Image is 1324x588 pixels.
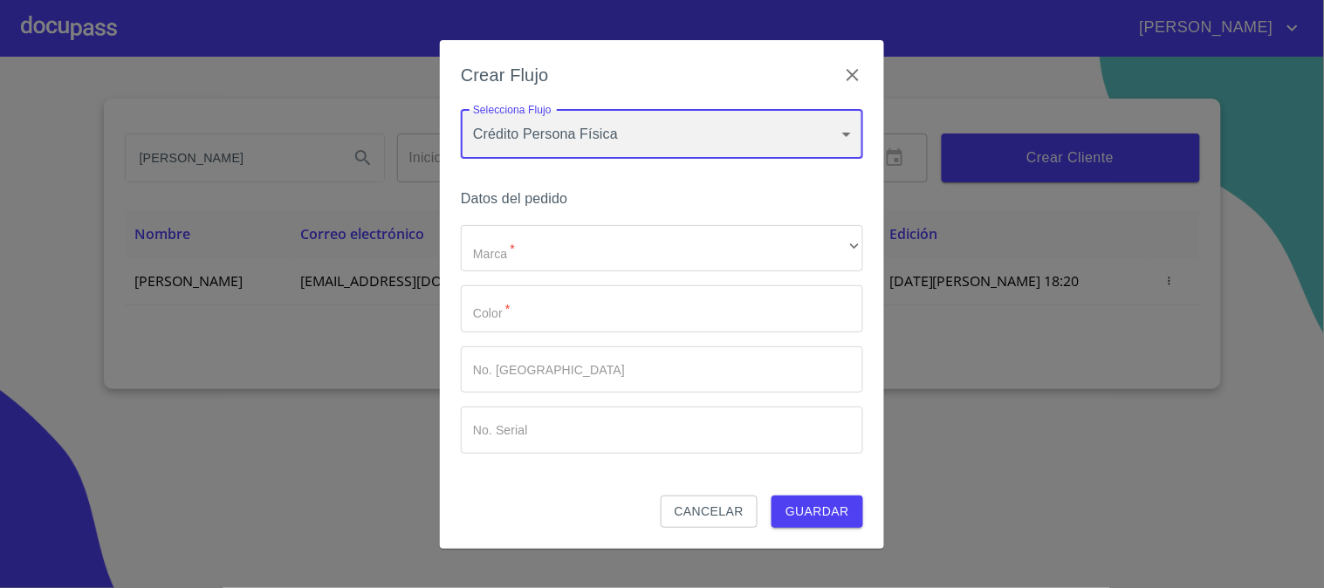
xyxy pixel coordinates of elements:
[661,496,758,528] button: Cancelar
[461,110,863,159] div: Crédito Persona Física
[461,61,549,89] h6: Crear Flujo
[785,501,849,523] span: Guardar
[675,501,744,523] span: Cancelar
[772,496,863,528] button: Guardar
[461,187,863,211] h6: Datos del pedido
[461,225,863,272] div: ​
